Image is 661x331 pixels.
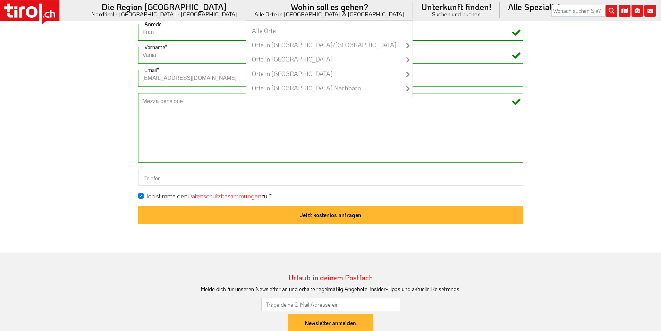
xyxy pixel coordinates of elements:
a: Orte in [GEOGRAPHIC_DATA]/[GEOGRAPHIC_DATA] [246,38,413,52]
div: Melde dich für unseren Newsletter an und erhalte regelmäßig Angebote, Insider-Tipps und aktuelle ... [138,285,523,293]
a: Alle Orte [246,24,413,38]
label: Ich stimme den zu * [146,192,272,200]
small: Suchen und buchen [421,11,491,17]
small: Nordtirol - [GEOGRAPHIC_DATA] - [GEOGRAPHIC_DATA] [91,11,238,17]
a: Orte in [GEOGRAPHIC_DATA] [246,52,413,66]
button: Jetzt kostenlos anfragen [138,206,523,224]
a: Datenschutzbestimmungen [187,192,261,200]
a: Orte in [GEOGRAPHIC_DATA] [246,67,413,81]
input: Trage deine E-Mail Adresse ein [261,298,400,311]
small: Alle Orte in [GEOGRAPHIC_DATA] & [GEOGRAPHIC_DATA] [254,11,405,17]
i: Karte öffnen [619,5,630,17]
i: Fotogalerie [632,5,643,17]
a: Orte in [GEOGRAPHIC_DATA] Nachbarn [246,81,413,95]
input: Wonach suchen Sie? [551,5,617,17]
i: Kontakt [644,5,656,17]
h3: Urlaub in deinem Postfach [138,273,523,281]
